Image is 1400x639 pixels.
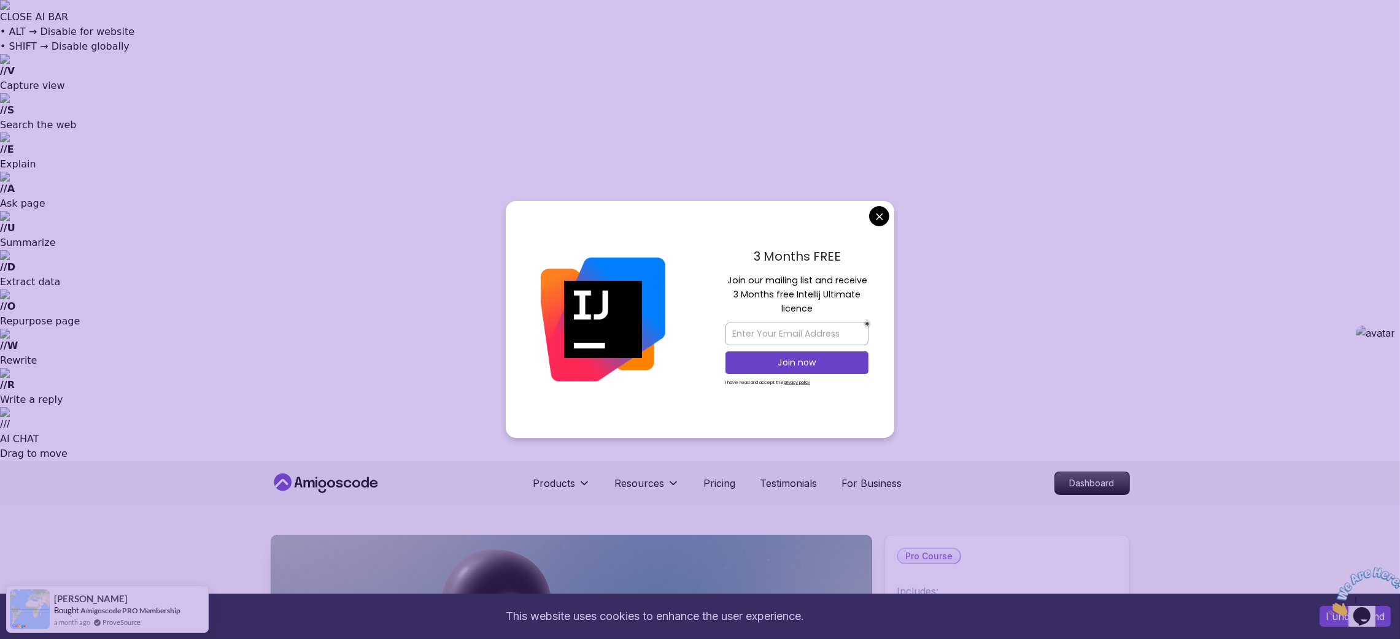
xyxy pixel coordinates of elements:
[9,603,1301,630] div: This website uses cookies to enhance the user experience.
[1055,472,1129,494] p: Dashboard
[1320,606,1391,627] button: Accept cookies
[102,617,141,627] a: ProveSource
[615,476,665,491] p: Resources
[54,617,90,627] span: a month ago
[54,594,128,604] span: [PERSON_NAME]
[1324,562,1400,621] iframe: chat widget
[760,476,818,491] a: Testimonials
[533,476,576,491] p: Products
[80,606,180,615] a: Amigoscode PRO Membership
[5,5,81,53] img: Chat attention grabber
[10,589,50,629] img: provesource social proof notification image
[704,476,736,491] a: Pricing
[533,476,590,500] button: Products
[54,605,79,615] span: Bought
[842,476,902,491] a: For Business
[1054,472,1130,495] a: Dashboard
[897,584,1117,599] p: Includes:
[615,476,679,500] button: Resources
[5,5,10,15] span: 1
[898,549,960,564] p: Pro Course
